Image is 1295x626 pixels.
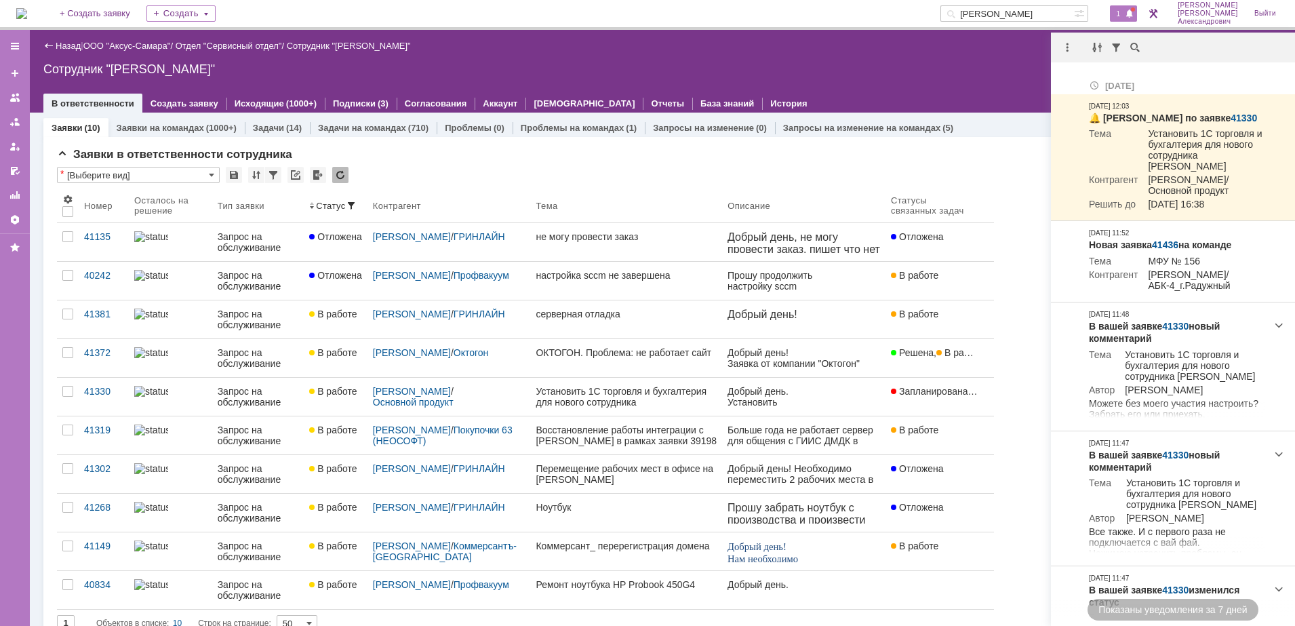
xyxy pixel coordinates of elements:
span: Отложена [309,231,362,242]
a: ГРИНЛАЙН [454,463,505,474]
a: Отложена [304,223,367,261]
a: #41433: АРМ_Настройка [530,296,639,307]
a: База знаний [700,98,754,109]
img: statusbar-100 (1).png [134,231,168,242]
div: 41268 [84,502,123,513]
a: Запрос на обслуживание [212,378,304,416]
div: 25.08.2025 [619,175,643,186]
a: statusbar-100 (1).png [129,300,212,338]
div: Тип заявки [218,201,264,211]
div: Запрос на обслуживание [218,425,299,446]
div: 41149 [84,541,123,551]
li: AnyDesk 1932873822. [27,53,153,64]
a: [PERSON_NAME] [373,270,451,281]
a: 41302 [79,455,129,493]
a: Запрос на обслуживание [212,571,304,609]
a: Перейти на домашнюю страницу [16,8,27,19]
a: Основной продукт [373,397,454,408]
a: #41430: АРМ_Настройка [530,64,639,75]
img: statusbar-15 (1).png [134,270,168,281]
a: История [770,98,807,109]
div: Запрос на обслуживание [218,231,299,253]
a: 41330 [79,378,129,416]
span: 920 5 [60,146,87,158]
span: ru [39,98,49,109]
a: Установить 1С торговля и бухгалтерия для нового сотрудника [PERSON_NAME] [530,378,722,416]
a: [DEMOGRAPHIC_DATA] [534,98,635,109]
a: ГРИНЛАЙН [454,231,505,242]
a: Подписки [333,98,376,109]
a: 41135 [79,223,129,261]
div: Скопировать ссылку на список [287,167,304,183]
a: В работе [304,455,367,493]
a: #41135: Проектная деятельность [362,152,446,174]
a: #41302: Проектная деятельность_2 [194,347,278,369]
a: Перемещение рабочих мест в офисе на [PERSON_NAME] [530,455,722,493]
img: statusbar-100 (1).png [134,347,168,358]
a: Евгений Дорофеев [194,115,210,132]
span: . [36,98,39,109]
div: Решена [527,19,568,32]
a: настройка sccm не завершена [530,262,722,300]
div: (0) [756,123,767,133]
span: Отложена [891,463,944,474]
a: Инжеватова Марина Александровна [194,399,210,415]
img: statusbar-100 (1).png [134,579,168,590]
div: 41372 [84,347,123,358]
div: Запрос на обслуживание [218,502,299,524]
div: Ремонт ноутбука HP Probook 450G4 [536,579,717,590]
span: В работе [309,541,357,551]
span: Решена [891,347,934,358]
span: ) [57,146,60,158]
div: 5. Менее 100% [314,120,321,127]
a: Запрос на обслуживание [212,262,304,300]
div: (710) [408,123,429,133]
a: В работе [885,300,983,338]
img: logo [16,8,27,19]
a: Назад [56,41,81,51]
div: 25.08.2025 [451,109,475,119]
div: Сохранить вид [226,167,242,183]
a: ОКТОГОН. Проблема: не работает сайт [530,339,722,377]
a: Запрос на обслуживание [212,223,304,261]
a: В работе [304,416,367,454]
span: 129 750,000 [61,136,101,144]
div: Фильтрация... [265,167,281,183]
div: 0 [153,20,157,31]
a: 41268 [79,494,129,532]
a: Запрос на обслуживание [212,339,304,377]
div: настройка sccm не завершена [536,270,717,281]
td: [PERSON_NAME]/Основной продукт [1138,174,1265,199]
div: 40242 [84,270,123,281]
a: #40242: Проектная деятельность [362,64,446,85]
div: #41149: Проектная деятельность_2 [194,161,323,183]
li: 1С бухгалтерия [27,42,153,53]
img: statusbar-100 (1).png [134,502,168,513]
a: В работе [304,571,367,609]
div: Статус [316,201,345,211]
span: В работе [891,425,938,435]
div: 40834 [84,579,123,590]
a: Создать заявку [151,98,218,109]
img: statusbar-40 (1).png [134,386,168,397]
span: Brumex [48,122,85,134]
a: Ремонт ноутбука HP Probook 450G4 [530,571,722,609]
a: Коммерсант_ перерегистрация домена [530,532,722,570]
a: Профвакуум [454,579,509,590]
span: 974 74 74 [60,146,108,158]
div: (1) [626,123,637,133]
span: В работе [309,463,357,474]
span: 75 [94,146,106,158]
a: [PERSON_NAME] [373,579,451,590]
div: Фильтрация [1108,39,1124,56]
div: [DATE] [1089,79,1265,92]
div: настройка sccm не завершена [362,89,491,98]
div: Запрос на обслуживание [218,309,299,330]
span: В работе [309,425,357,435]
a: В работе [304,300,367,338]
a: [PERSON_NAME] [373,309,451,319]
a: [URL][DOMAIN_NAME] [17,391,125,402]
span: 917 [39,146,57,158]
a: Настройки [4,209,26,231]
